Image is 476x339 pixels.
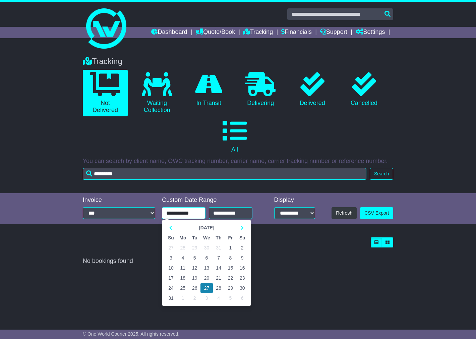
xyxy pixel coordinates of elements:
td: 13 [200,263,213,273]
td: 20 [200,273,213,283]
a: Delivering [238,70,283,109]
a: Support [320,27,347,38]
td: 12 [189,263,200,273]
a: Tracking [243,27,273,38]
td: 21 [213,273,225,283]
a: All [83,116,387,156]
div: No bookings found [83,258,394,265]
a: CSV Export [360,207,393,219]
div: Custom Date Range [162,196,261,204]
td: 3 [165,253,177,263]
div: Tracking [79,57,397,66]
td: 15 [225,263,236,273]
td: 29 [225,283,236,293]
td: 11 [177,263,189,273]
td: 30 [236,283,248,293]
a: Not Delivered [83,70,128,116]
td: 2 [189,293,200,303]
td: 5 [225,293,236,303]
button: Search [370,168,393,180]
td: 22 [225,273,236,283]
a: Dashboard [151,27,187,38]
td: 4 [213,293,225,303]
td: 28 [177,243,189,253]
th: Fr [225,233,236,243]
span: © One World Courier 2025. All rights reserved. [83,331,180,337]
td: 3 [200,293,213,303]
td: 1 [225,243,236,253]
td: 14 [213,263,225,273]
td: 9 [236,253,248,263]
td: 6 [200,253,213,263]
td: 27 [165,243,177,253]
td: 6 [236,293,248,303]
th: Mo [177,233,189,243]
td: 23 [236,273,248,283]
td: 24 [165,283,177,293]
a: Settings [356,27,385,38]
td: 31 [165,293,177,303]
td: 4 [177,253,189,263]
th: We [200,233,213,243]
div: Invoice [83,196,156,204]
th: Th [213,233,225,243]
th: Sa [236,233,248,243]
td: 19 [189,273,200,283]
td: 5 [189,253,200,263]
td: 18 [177,273,189,283]
td: 28 [213,283,225,293]
td: 1 [177,293,189,303]
td: 31 [213,243,225,253]
td: 25 [177,283,189,293]
td: 30 [200,243,213,253]
th: Su [165,233,177,243]
td: 27 [200,283,213,293]
button: Refresh [332,207,357,219]
td: 7 [213,253,225,263]
td: 10 [165,263,177,273]
td: 16 [236,263,248,273]
a: Financials [281,27,312,38]
td: 17 [165,273,177,283]
td: 29 [189,243,200,253]
th: Tu [189,233,200,243]
td: 8 [225,253,236,263]
th: Select Month [177,223,236,233]
a: Cancelled [342,70,386,109]
a: Waiting Collection [134,70,179,116]
td: 26 [189,283,200,293]
a: In Transit [186,70,231,109]
a: Quote/Book [195,27,235,38]
p: You can search by client name, OWC tracking number, carrier name, carrier tracking number or refe... [83,158,394,165]
td: 2 [236,243,248,253]
a: Delivered [290,70,335,109]
div: Display [274,196,315,204]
